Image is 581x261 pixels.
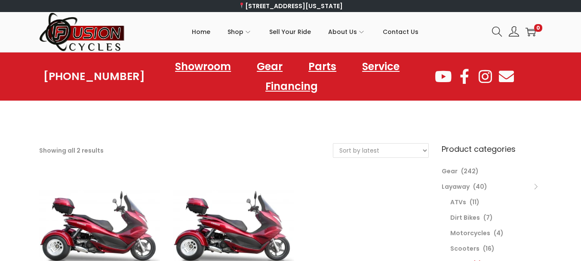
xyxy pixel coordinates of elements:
img: 📍 [239,3,245,9]
select: Shop order [333,144,428,157]
span: Shop [227,21,243,43]
a: 0 [526,27,536,37]
a: ATVs [450,198,466,206]
a: Service [354,57,408,77]
a: Showroom [166,57,240,77]
a: Layaway [442,182,470,191]
span: (242) [461,167,479,175]
a: Gear [248,57,291,77]
a: About Us [328,12,366,51]
img: Woostify retina logo [39,12,125,52]
a: Home [192,12,210,51]
a: Gear [442,167,458,175]
span: (4) [494,229,504,237]
span: About Us [328,21,357,43]
a: Parts [300,57,345,77]
p: Showing all 2 results [39,144,104,157]
a: [STREET_ADDRESS][US_STATE] [238,2,343,10]
a: Shop [227,12,252,51]
nav: Menu [145,57,433,96]
a: Dirt Bikes [450,213,480,222]
span: Home [192,21,210,43]
a: [PHONE_NUMBER] [43,71,145,83]
span: (11) [470,198,480,206]
nav: Primary navigation [125,12,486,51]
span: Contact Us [383,21,418,43]
span: (16) [483,244,495,253]
a: Contact Us [383,12,418,51]
a: Sell Your Ride [269,12,311,51]
h6: Product categories [442,143,542,155]
span: (40) [473,182,487,191]
a: Scooters [450,244,480,253]
span: Sell Your Ride [269,21,311,43]
a: Financing [257,77,326,96]
span: (7) [483,213,493,222]
a: Motorcycles [450,229,490,237]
